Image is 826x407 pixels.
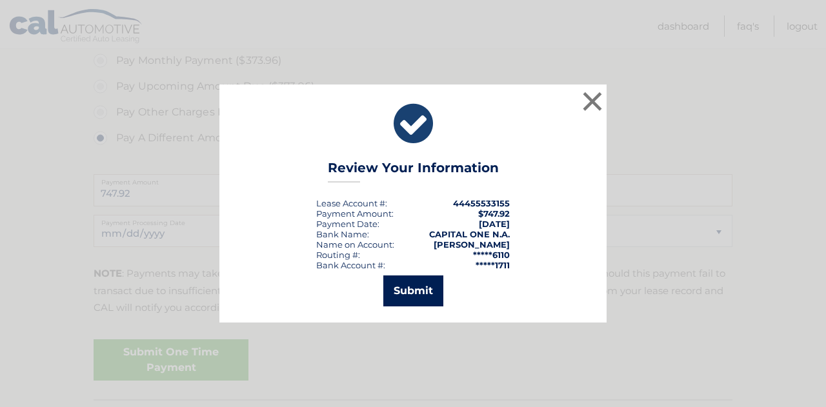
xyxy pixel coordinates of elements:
[316,229,369,239] div: Bank Name:
[328,160,499,183] h3: Review Your Information
[434,239,510,250] strong: [PERSON_NAME]
[429,229,510,239] strong: CAPITAL ONE N.A.
[316,250,360,260] div: Routing #:
[316,260,385,270] div: Bank Account #:
[316,219,378,229] span: Payment Date
[316,239,394,250] div: Name on Account:
[383,275,443,306] button: Submit
[479,219,510,229] span: [DATE]
[579,88,605,114] button: ×
[316,198,387,208] div: Lease Account #:
[453,198,510,208] strong: 44455533155
[478,208,510,219] span: $747.92
[316,219,379,229] div: :
[316,208,394,219] div: Payment Amount:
